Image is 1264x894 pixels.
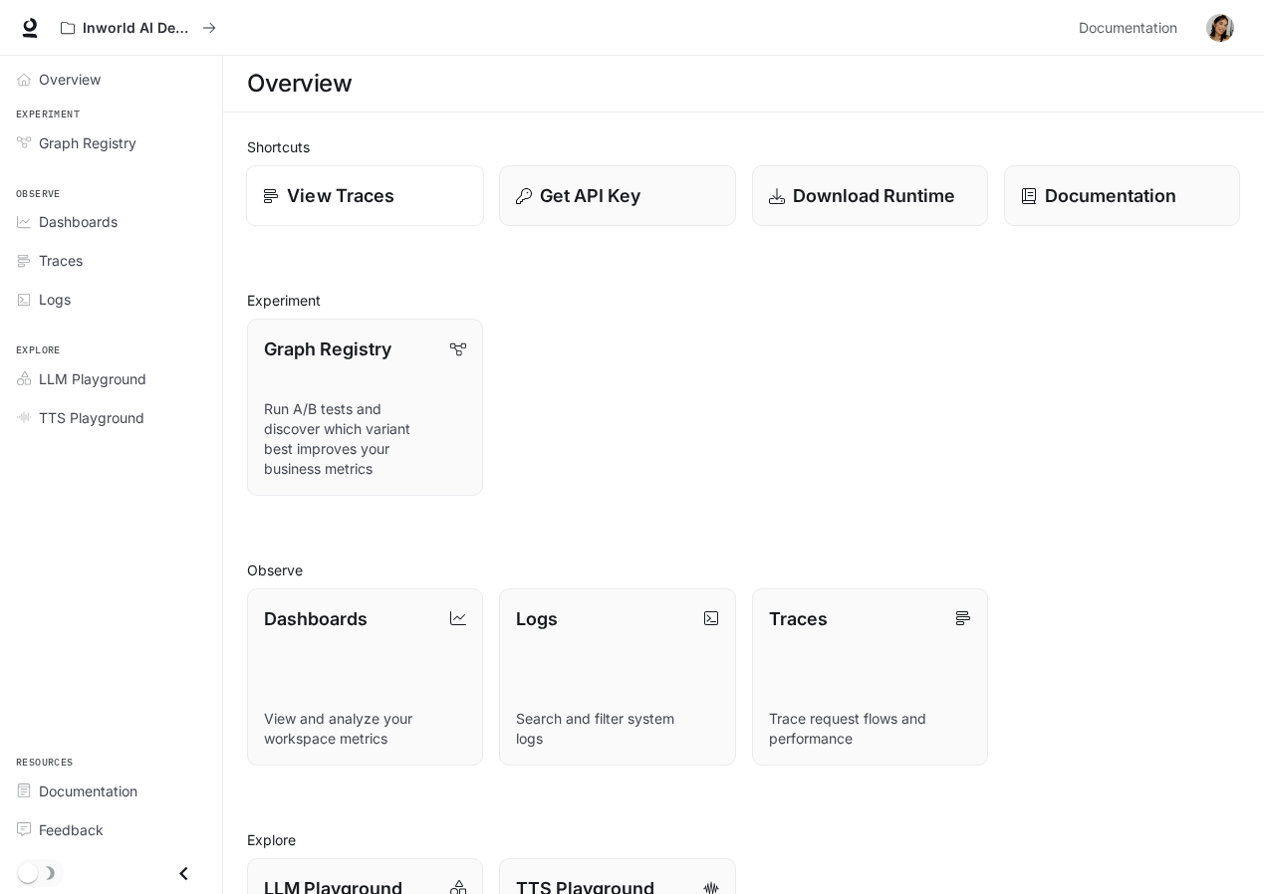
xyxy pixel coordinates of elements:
a: Documentation [1004,165,1240,226]
p: Traces [769,605,828,632]
a: Graph RegistryRun A/B tests and discover which variant best improves your business metrics [247,319,483,496]
h2: Shortcuts [247,136,1240,157]
span: Graph Registry [39,132,136,153]
a: Feedback [8,812,214,847]
a: Dashboards [8,204,214,239]
span: Feedback [39,819,104,840]
button: All workspaces [52,8,225,48]
h2: Explore [247,829,1240,850]
button: Get API Key [499,165,735,226]
img: User avatar [1206,14,1234,42]
p: Dashboards [264,605,368,632]
span: Dashboards [39,211,118,232]
a: View Traces [246,165,485,227]
a: TracesTrace request flows and performance [752,588,988,766]
a: Logs [8,282,214,317]
p: Trace request flows and performance [769,709,971,749]
span: TTS Playground [39,407,144,428]
a: Documentation [8,774,214,808]
p: View and analyze your workspace metrics [264,709,466,749]
span: LLM Playground [39,368,146,389]
p: Run A/B tests and discover which variant best improves your business metrics [264,399,466,479]
a: Download Runtime [752,165,988,226]
span: Documentation [1079,16,1177,41]
p: Logs [516,605,558,632]
a: Graph Registry [8,125,214,160]
p: Search and filter system logs [516,709,718,749]
h2: Observe [247,559,1240,580]
p: Graph Registry [264,335,391,362]
h2: Experiment [247,290,1240,311]
a: Overview [8,62,214,97]
h1: Overview [247,64,352,104]
a: DashboardsView and analyze your workspace metrics [247,588,483,766]
span: Overview [39,69,101,90]
p: Get API Key [540,182,640,209]
button: Close drawer [161,853,206,894]
p: View Traces [287,182,394,209]
p: Documentation [1045,182,1176,209]
span: Dark mode toggle [18,861,38,883]
a: LLM Playground [8,361,214,396]
a: Traces [8,243,214,278]
a: LogsSearch and filter system logs [499,588,735,766]
span: Logs [39,289,71,310]
p: Inworld AI Demos [83,20,194,37]
a: TTS Playground [8,400,214,435]
span: Traces [39,250,83,271]
span: Documentation [39,781,137,801]
button: User avatar [1200,8,1240,48]
a: Documentation [1071,8,1192,48]
p: Download Runtime [793,182,955,209]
